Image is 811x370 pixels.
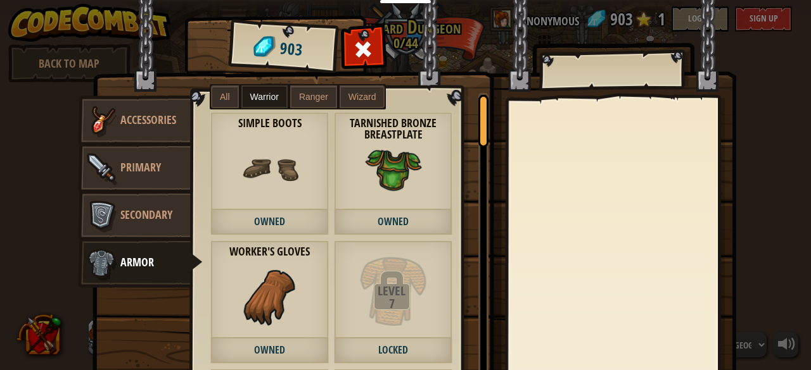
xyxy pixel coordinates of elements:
span: Owned [210,209,329,235]
span: Locked [334,338,452,364]
img: item-icon-primary.png [82,149,120,187]
a: Secondary [78,190,191,241]
span: Secondary [120,207,172,223]
span: Owned [334,209,452,235]
span: Ranger [299,92,328,102]
span: Warrior [250,92,279,102]
div: 7 [334,297,449,310]
img: portrait.png [359,256,428,326]
div: Level [334,285,449,297]
a: Primary [78,143,191,194]
img: portrait.png [365,140,422,197]
img: item-icon-accessories.png [82,102,120,140]
img: item-icon-secondary.png [82,197,120,235]
span: Owned [210,338,329,364]
strong: Simple Boots [210,116,329,130]
img: item-icon-armor.png [82,244,120,282]
span: Primary [120,159,161,175]
img: portrait.png [241,140,298,197]
span: Accessories [120,112,176,128]
span: All [220,92,230,102]
span: 903 [279,37,303,61]
a: Armor [78,238,203,288]
span: Wizard [348,92,376,102]
span: Armor [120,254,154,270]
img: portrait.png [241,269,298,326]
a: Accessories [78,96,191,146]
strong: Worker's Gloves [210,245,329,259]
strong: Tarnished Bronze Breastplate [334,116,452,142]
